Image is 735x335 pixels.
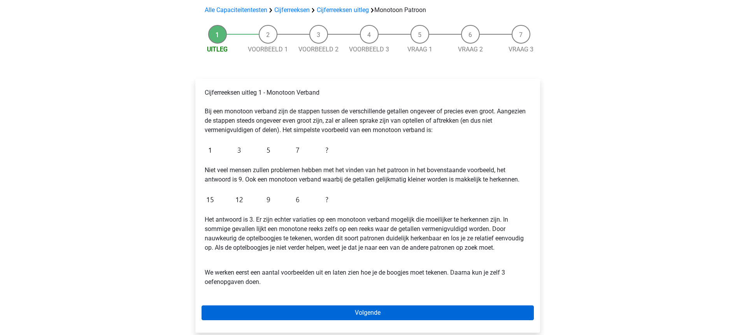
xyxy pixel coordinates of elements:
[205,141,332,159] img: Figure sequences Example 1.png
[407,46,432,53] a: Vraag 1
[509,46,533,53] a: Vraag 3
[248,46,288,53] a: Voorbeeld 1
[205,190,332,209] img: Figure sequences Example 2.png
[205,259,531,287] p: We werken eerst een aantal voorbeelden uit en laten zien hoe je de boogjes moet tekenen. Daarna k...
[205,6,267,14] a: Alle Capaciteitentesten
[274,6,310,14] a: Cijferreeksen
[349,46,389,53] a: Voorbeeld 3
[458,46,483,53] a: Vraag 2
[317,6,369,14] a: Cijferreeksen uitleg
[207,46,228,53] a: Uitleg
[205,88,531,135] p: Cijferreeksen uitleg 1 - Monotoon Verband Bij een monotoon verband zijn de stappen tussen de vers...
[202,305,534,320] a: Volgende
[205,166,531,184] p: Niet veel mensen zullen problemen hebben met het vinden van het patroon in het bovenstaande voorb...
[202,5,534,15] div: Monotoon Patroon
[298,46,339,53] a: Voorbeeld 2
[205,215,531,252] p: Het antwoord is 3. Er zijn echter variaties op een monotoon verband mogelijk die moeilijker te he...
